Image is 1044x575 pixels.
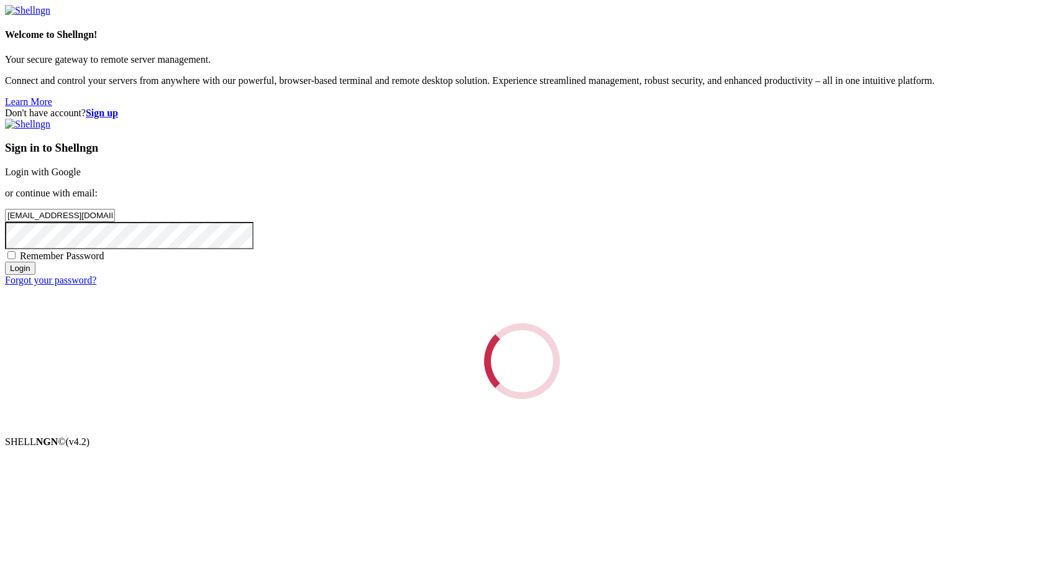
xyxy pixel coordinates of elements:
span: 4.2.0 [66,436,90,447]
a: Learn More [5,96,52,107]
a: Login with Google [5,167,81,177]
p: Your secure gateway to remote server management. [5,54,1039,65]
img: Shellngn [5,5,50,16]
h3: Sign in to Shellngn [5,141,1039,155]
span: SHELL © [5,436,89,447]
img: Shellngn [5,119,50,130]
a: Sign up [86,108,118,118]
a: Forgot your password? [5,275,96,285]
p: or continue with email: [5,188,1039,199]
div: Don't have account? [5,108,1039,119]
input: Email address [5,209,115,222]
b: NGN [36,436,58,447]
span: Remember Password [20,251,104,261]
input: Remember Password [7,251,16,259]
p: Connect and control your servers from anywhere with our powerful, browser-based terminal and remo... [5,75,1039,86]
div: Loading... [475,314,569,408]
input: Login [5,262,35,275]
h4: Welcome to Shellngn! [5,29,1039,40]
